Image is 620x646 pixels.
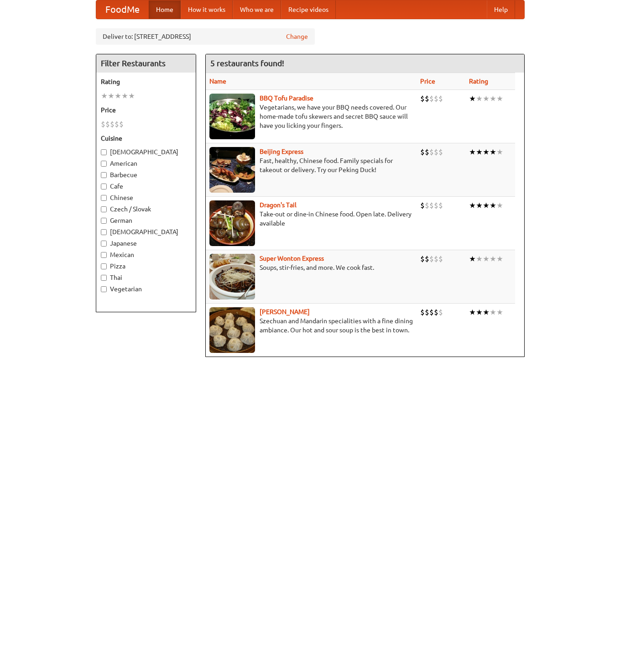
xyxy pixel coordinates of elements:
[101,134,191,143] h5: Cuisine
[209,156,413,174] p: Fast, healthy, Chinese food. Family specials for takeout or delivery. Try our Peking Duck!
[101,275,107,281] input: Thai
[101,161,107,167] input: American
[420,94,425,104] li: $
[101,147,191,157] label: [DEMOGRAPHIC_DATA]
[101,227,191,236] label: [DEMOGRAPHIC_DATA]
[425,254,429,264] li: $
[233,0,281,19] a: Who we are
[96,0,149,19] a: FoodMe
[425,200,429,210] li: $
[121,91,128,101] li: ★
[438,200,443,210] li: $
[496,147,503,157] li: ★
[101,105,191,115] h5: Price
[101,229,107,235] input: [DEMOGRAPHIC_DATA]
[420,147,425,157] li: $
[476,200,483,210] li: ★
[101,263,107,269] input: Pizza
[101,170,191,179] label: Barbecue
[101,252,107,258] input: Mexican
[101,193,191,202] label: Chinese
[434,147,438,157] li: $
[101,286,107,292] input: Vegetarian
[496,94,503,104] li: ★
[469,200,476,210] li: ★
[420,307,425,317] li: $
[96,54,196,73] h4: Filter Restaurants
[101,159,191,168] label: American
[438,147,443,157] li: $
[469,307,476,317] li: ★
[101,273,191,282] label: Thai
[115,91,121,101] li: ★
[110,119,115,129] li: $
[434,94,438,104] li: $
[101,195,107,201] input: Chinese
[209,307,255,353] img: shandong.jpg
[260,308,310,315] b: [PERSON_NAME]
[209,210,413,228] p: Take-out or dine-in Chinese food. Open late. Delivery available
[96,28,315,45] div: Deliver to: [STREET_ADDRESS]
[490,307,496,317] li: ★
[469,94,476,104] li: ★
[420,78,435,85] a: Price
[429,147,434,157] li: $
[101,218,107,224] input: German
[487,0,515,19] a: Help
[260,201,297,209] b: Dragon's Tail
[286,32,308,41] a: Change
[181,0,233,19] a: How it works
[115,119,119,129] li: $
[209,316,413,335] p: Szechuan and Mandarin specialities with a fine dining ambiance. Our hot and sour soup is the best...
[149,0,181,19] a: Home
[476,94,483,104] li: ★
[209,78,226,85] a: Name
[490,94,496,104] li: ★
[490,147,496,157] li: ★
[209,254,255,299] img: superwonton.jpg
[210,59,284,68] ng-pluralize: 5 restaurants found!
[496,254,503,264] li: ★
[429,254,434,264] li: $
[429,307,434,317] li: $
[101,205,191,214] label: Czech / Slovak
[209,103,413,130] p: Vegetarians, we have your BBQ needs covered. Our home-made tofu skewers and secret BBQ sauce will...
[101,182,191,191] label: Cafe
[105,119,110,129] li: $
[483,200,490,210] li: ★
[469,78,488,85] a: Rating
[425,307,429,317] li: $
[101,262,191,271] label: Pizza
[260,148,303,155] a: Beijing Express
[476,307,483,317] li: ★
[101,250,191,259] label: Mexican
[496,200,503,210] li: ★
[425,147,429,157] li: $
[101,77,191,86] h5: Rating
[101,119,105,129] li: $
[434,200,438,210] li: $
[101,184,107,189] input: Cafe
[128,91,135,101] li: ★
[429,200,434,210] li: $
[209,200,255,246] img: dragon.jpg
[476,254,483,264] li: ★
[209,147,255,193] img: beijing.jpg
[438,254,443,264] li: $
[429,94,434,104] li: $
[469,254,476,264] li: ★
[420,254,425,264] li: $
[101,216,191,225] label: German
[108,91,115,101] li: ★
[260,255,324,262] a: Super Wonton Express
[434,254,438,264] li: $
[483,254,490,264] li: ★
[101,241,107,247] input: Japanese
[469,147,476,157] li: ★
[483,147,490,157] li: ★
[101,284,191,294] label: Vegetarian
[101,172,107,178] input: Barbecue
[260,95,313,102] a: BBQ Tofu Paradise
